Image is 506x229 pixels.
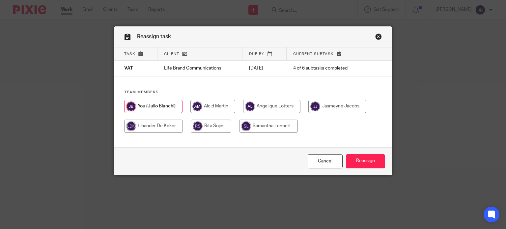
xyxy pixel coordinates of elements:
[124,90,382,95] h4: Team members
[346,154,385,168] input: Reassign
[164,52,179,56] span: Client
[124,52,135,56] span: Task
[308,154,343,168] a: Close this dialog window
[164,65,236,72] p: Life Brand Communications
[249,65,280,72] p: [DATE]
[249,52,264,56] span: Due by
[375,33,382,42] a: Close this dialog window
[137,34,171,39] span: Reassign task
[287,61,368,76] td: 4 of 6 subtasks completed
[293,52,334,56] span: Current subtask
[124,66,133,71] span: VAT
